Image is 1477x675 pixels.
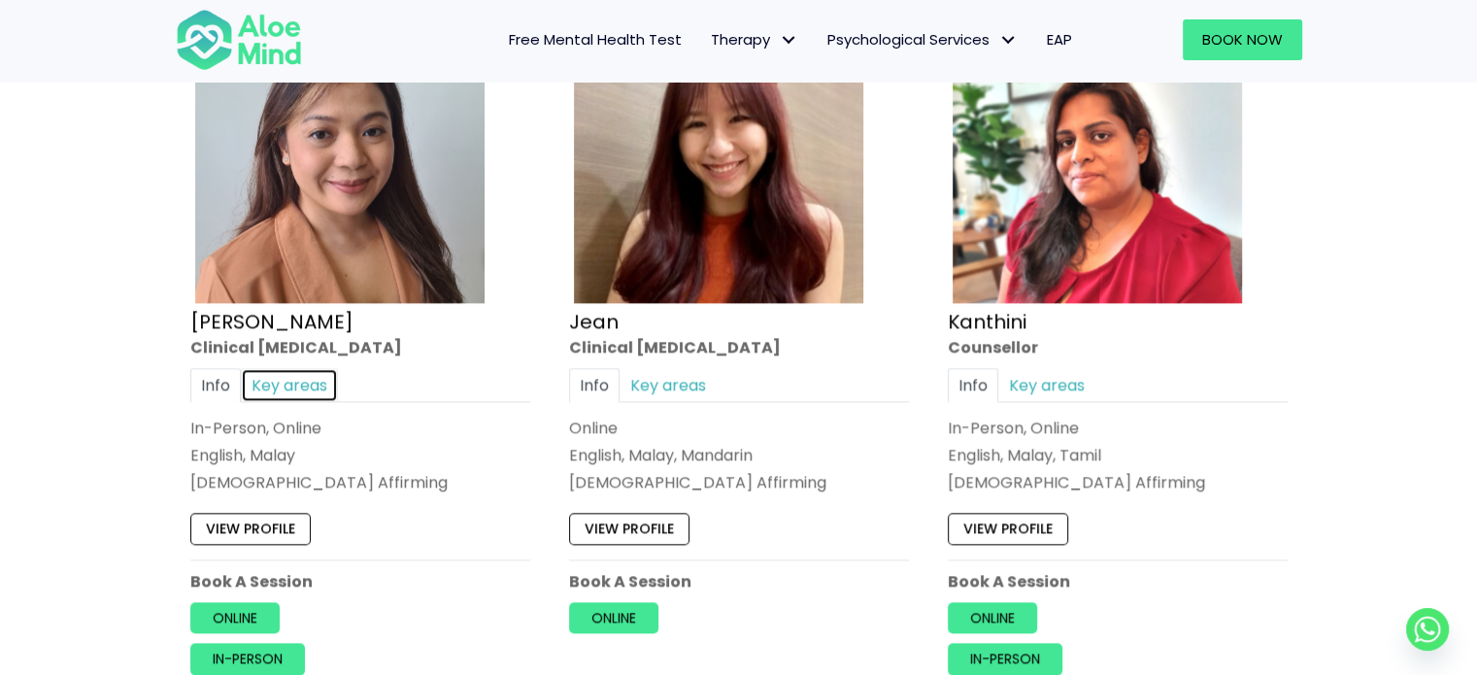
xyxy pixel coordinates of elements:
[190,336,530,358] div: Clinical [MEDICAL_DATA]
[190,368,241,402] a: Info
[1032,19,1087,60] a: EAP
[190,471,530,493] div: [DEMOGRAPHIC_DATA] Affirming
[948,444,1288,466] p: English, Malay, Tamil
[494,19,696,60] a: Free Mental Health Test
[569,602,658,633] a: Online
[948,643,1062,674] a: In-person
[190,444,530,466] p: English, Malay
[948,514,1068,545] a: View profile
[190,308,353,335] a: [PERSON_NAME]
[1047,29,1072,50] span: EAP
[827,29,1018,50] span: Psychological Services
[953,14,1242,303] img: Kanthini-profile
[998,368,1095,402] a: Key areas
[241,368,338,402] a: Key areas
[1183,19,1302,60] a: Book Now
[569,417,909,439] div: Online
[569,444,909,466] p: English, Malay, Mandarin
[190,417,530,439] div: In-Person, Online
[948,368,998,402] a: Info
[813,19,1032,60] a: Psychological ServicesPsychological Services: submenu
[569,514,689,545] a: View profile
[696,19,813,60] a: TherapyTherapy: submenu
[711,29,798,50] span: Therapy
[195,14,485,303] img: Hanna Clinical Psychologist
[176,8,302,72] img: Aloe mind Logo
[948,308,1026,335] a: Kanthini
[327,19,1087,60] nav: Menu
[569,336,909,358] div: Clinical [MEDICAL_DATA]
[190,514,311,545] a: View profile
[574,14,863,303] img: Jean-300×300
[1202,29,1283,50] span: Book Now
[569,308,619,335] a: Jean
[190,643,305,674] a: In-person
[1406,608,1449,651] a: Whatsapp
[948,417,1288,439] div: In-Person, Online
[569,471,909,493] div: [DEMOGRAPHIC_DATA] Affirming
[948,471,1288,493] div: [DEMOGRAPHIC_DATA] Affirming
[948,336,1288,358] div: Counsellor
[620,368,717,402] a: Key areas
[569,368,620,402] a: Info
[948,602,1037,633] a: Online
[190,570,530,592] p: Book A Session
[569,570,909,592] p: Book A Session
[948,570,1288,592] p: Book A Session
[509,29,682,50] span: Free Mental Health Test
[190,602,280,633] a: Online
[775,26,803,54] span: Therapy: submenu
[994,26,1023,54] span: Psychological Services: submenu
